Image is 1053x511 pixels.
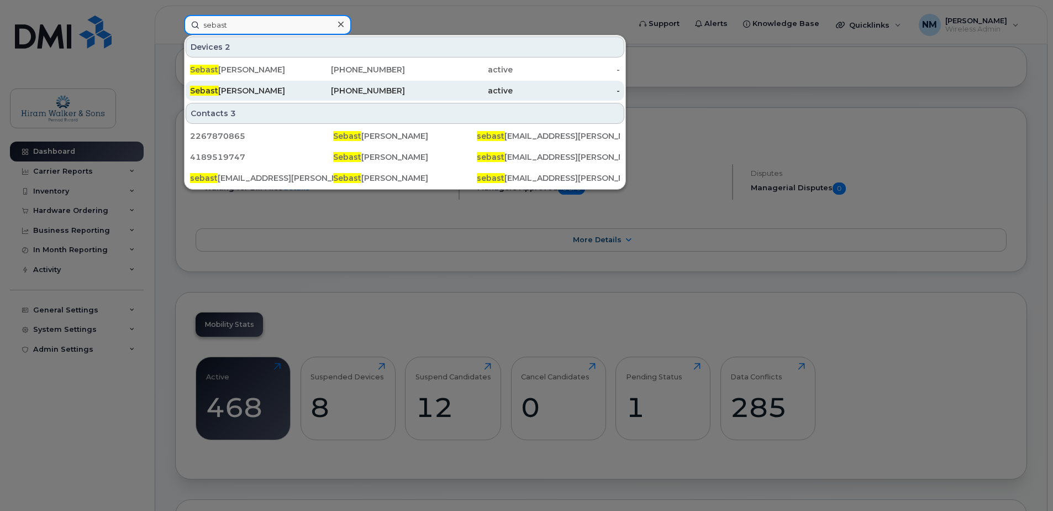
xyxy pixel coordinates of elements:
div: - [513,64,620,75]
span: sebast [477,173,504,183]
a: Sebast[PERSON_NAME][PHONE_NUMBER]active- [186,81,624,101]
a: 2267870865Sebast[PERSON_NAME]sebast[EMAIL_ADDRESS][PERSON_NAME][PERSON_NAME][DOMAIN_NAME] [186,126,624,146]
div: [EMAIL_ADDRESS][PERSON_NAME][PERSON_NAME][DOMAIN_NAME] [477,173,620,184]
span: Sebast [190,86,218,96]
div: [EMAIL_ADDRESS][PERSON_NAME][PERSON_NAME][DOMAIN_NAME] [477,131,620,142]
div: active [405,64,513,75]
span: Sebast [333,173,361,183]
div: [PERSON_NAME] [333,131,476,142]
div: [PERSON_NAME] [190,85,298,96]
a: 4189519747Sebast[PERSON_NAME]sebast[EMAIL_ADDRESS][PERSON_NAME][PERSON_NAME][DOMAIN_NAME] [186,147,624,167]
div: active [405,85,513,96]
span: sebast [477,131,504,141]
div: Devices [186,36,624,58]
div: 2267870865 [190,131,333,142]
div: Contacts [186,103,624,124]
span: Sebast [190,65,218,75]
span: 2 [225,41,230,53]
input: Find something... [184,15,351,35]
span: 3 [230,108,236,119]
div: [EMAIL_ADDRESS][PERSON_NAME][PERSON_NAME][DOMAIN_NAME] [477,152,620,163]
div: 4189519747 [190,152,333,163]
div: [PERSON_NAME] [333,173,476,184]
span: sebast [477,152,504,162]
div: [PHONE_NUMBER] [298,85,406,96]
span: Sebast [333,131,361,141]
div: [PERSON_NAME] [190,64,298,75]
a: sebast[EMAIL_ADDRESS][PERSON_NAME][PERSON_NAME][DOMAIN_NAME]Sebast[PERSON_NAME]sebast[EMAIL_ADDRE... [186,168,624,188]
span: sebast [190,173,218,183]
div: - [513,85,620,96]
span: Sebast [333,152,361,162]
div: [PERSON_NAME] [333,152,476,163]
div: [EMAIL_ADDRESS][PERSON_NAME][PERSON_NAME][DOMAIN_NAME] [190,173,333,184]
div: [PHONE_NUMBER] [298,64,406,75]
a: Sebast[PERSON_NAME][PHONE_NUMBER]active- [186,60,624,80]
